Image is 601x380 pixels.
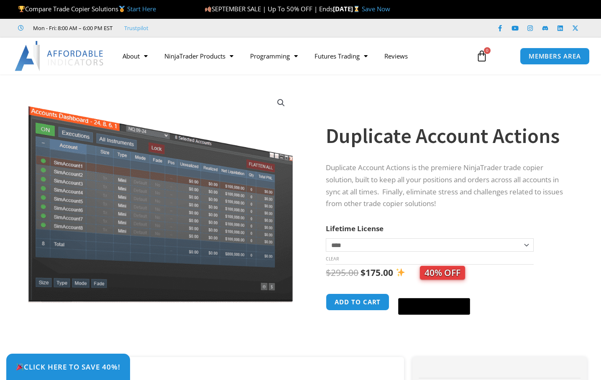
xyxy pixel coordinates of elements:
[529,53,581,59] span: MEMBERS AREA
[362,5,390,13] a: Save Now
[326,121,570,150] h1: Duplicate Account Actions
[520,48,590,65] a: MEMBERS AREA
[463,44,500,68] a: 0
[114,46,156,66] a: About
[326,267,331,278] span: $
[16,363,23,370] img: 🎉
[396,268,405,277] img: ✨
[274,95,289,110] a: View full-screen image gallery
[420,266,465,280] span: 40% OFF
[15,41,105,71] img: LogoAI | Affordable Indicators – NinjaTrader
[353,6,360,12] img: ⌛
[326,162,570,210] p: Duplicate Account Actions is the premiere NinjaTrader trade copier solution, built to keep all yo...
[6,354,130,380] a: 🎉Click Here to save 40%!
[18,6,25,12] img: 🏆
[119,6,125,12] img: 🥇
[361,267,366,278] span: $
[16,363,120,370] span: Click Here to save 40%!
[127,5,156,13] a: Start Here
[31,23,113,33] span: Mon - Fri: 8:00 AM – 6:00 PM EST
[306,46,376,66] a: Futures Trading
[26,89,295,303] img: Screenshot 2024-08-26 15414455555
[205,5,333,13] span: SEPTEMBER SALE | Up To 50% OFF | Ends
[124,23,148,33] a: Trustpilot
[326,256,339,262] a: Clear options
[398,298,470,315] button: Buy with GPay
[205,6,211,12] img: 🍂
[326,224,384,233] label: Lifetime License
[333,5,362,13] strong: [DATE]
[361,267,393,278] bdi: 175.00
[242,46,306,66] a: Programming
[376,46,416,66] a: Reviews
[484,47,491,54] span: 0
[114,46,469,66] nav: Menu
[396,292,472,296] iframe: Secure express checkout frame
[326,267,358,278] bdi: 295.00
[156,46,242,66] a: NinjaTrader Products
[326,293,389,311] button: Add to cart
[18,5,156,13] span: Compare Trade Copier Solutions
